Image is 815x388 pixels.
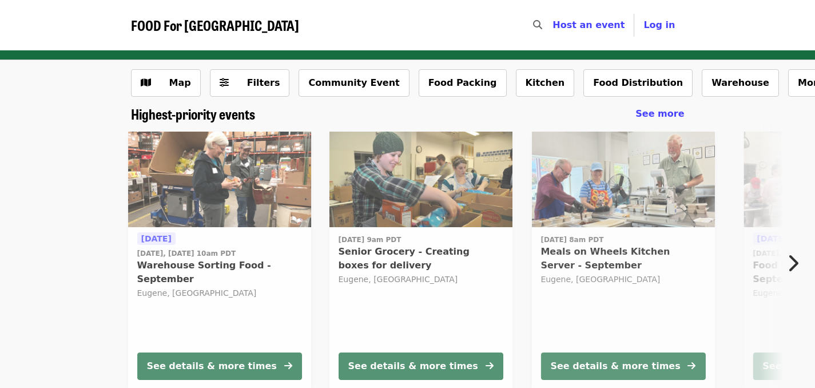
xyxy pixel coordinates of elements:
[516,69,575,97] button: Kitchen
[635,108,684,119] span: See more
[131,69,201,97] button: Show map view
[141,234,172,243] span: [DATE]
[339,275,503,284] div: Eugene, [GEOGRAPHIC_DATA]
[339,235,401,245] time: [DATE] 9am PDT
[635,107,684,121] a: See more
[210,69,290,97] button: Filters (0 selected)
[339,245,503,272] span: Senior Grocery - Creating boxes for delivery
[339,353,503,380] button: See details & more times
[550,359,680,373] div: See details & more times
[141,77,151,88] i: map icon
[531,132,714,228] img: Meals on Wheels Kitchen Server - September organized by FOOD For Lane County
[137,353,302,380] button: See details & more times
[131,17,299,34] a: FOOD For [GEOGRAPHIC_DATA]
[169,77,191,88] span: Map
[137,288,302,298] div: Eugene, [GEOGRAPHIC_DATA]
[702,69,779,97] button: Warehouse
[634,14,684,37] button: Log in
[552,19,625,30] a: Host an event
[486,361,494,371] i: arrow-right icon
[777,247,815,279] button: Next item
[757,234,787,243] span: [DATE]
[122,106,694,122] div: Highest-priority events
[540,353,705,380] button: See details & more times
[540,275,705,284] div: Eugene, [GEOGRAPHIC_DATA]
[533,19,542,30] i: search icon
[348,359,478,373] div: See details & more times
[137,248,236,259] time: [DATE], [DATE] 10am PDT
[131,15,299,35] span: FOOD For [GEOGRAPHIC_DATA]
[284,361,292,371] i: arrow-right icon
[329,132,512,228] img: Senior Grocery - Creating boxes for delivery organized by FOOD For Lane County
[147,359,277,373] div: See details & more times
[131,106,255,122] a: Highest-priority events
[137,259,302,286] span: Warehouse Sorting Food - September
[549,11,558,39] input: Search
[128,132,311,228] img: Warehouse Sorting Food - September organized by FOOD For Lane County
[299,69,409,97] button: Community Event
[687,361,695,371] i: arrow-right icon
[247,77,280,88] span: Filters
[540,235,603,245] time: [DATE] 8am PDT
[131,104,255,124] span: Highest-priority events
[419,69,507,97] button: Food Packing
[540,245,705,272] span: Meals on Wheels Kitchen Server - September
[787,252,798,274] i: chevron-right icon
[643,19,675,30] span: Log in
[220,77,229,88] i: sliders-h icon
[583,69,693,97] button: Food Distribution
